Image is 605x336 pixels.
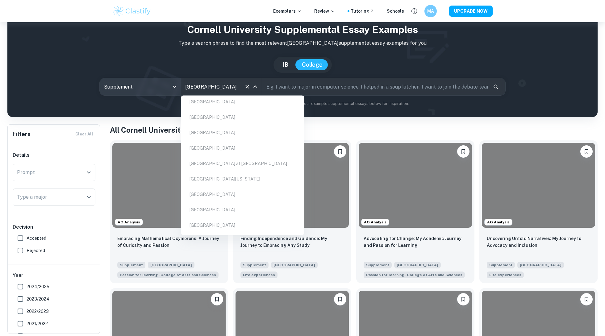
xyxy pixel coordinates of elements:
span: Passion for learning - College of Arts and Sciences [120,272,216,278]
button: IB [277,59,294,70]
button: Open [85,193,93,201]
input: E.g. I want to major in computer science, I helped in a soup kitchen, I want to join the debate t... [262,78,488,95]
span: At the College of Arts and Sciences, curiosity will be your guide. Discuss how your passion for l... [117,271,219,278]
span: Life experiences [489,272,521,278]
p: Finding Independence and Guidance: My Journey to Embracing Any Study [240,235,344,249]
span: [GEOGRAPHIC_DATA] [148,262,194,268]
h1: Cornell University Supplemental Essay Examples [12,22,593,37]
span: Supplement [117,262,145,268]
a: Tutoring [351,8,374,15]
a: Schools [387,8,404,15]
button: Open [85,168,93,177]
a: AO AnalysisBookmarkEmbracing Mathematical Oxymorons: A Journey of Curiosity and PassionSupplement... [110,140,228,283]
button: Help and Feedback [409,6,419,16]
span: In the aftermath of the U.S. Civil War, Ezra Cornell wrote, “I would found an institution where a... [240,271,277,278]
button: MA [424,5,437,17]
h6: MA [427,8,434,15]
button: Bookmark [457,145,469,158]
p: Exemplars [273,8,302,15]
button: Bookmark [334,293,346,305]
span: Rejected [27,247,45,254]
span: In the aftermath of the U.S. Civil War, Ezra Cornell wrote, “I would found an institution where a... [487,271,524,278]
span: AO Analysis [361,219,389,225]
p: Uncovering Untold Narratives: My Journey to Advocacy and Inclusion [487,235,590,249]
span: AO Analysis [485,219,512,225]
span: 2021/2022 [27,320,48,327]
h6: Filters [13,130,31,139]
h6: Year [13,272,95,279]
h1: All Cornell University Supplemental Essay Examples [110,124,598,135]
img: Clastify logo [112,5,152,17]
button: Bookmark [334,145,346,158]
button: Bookmark [580,293,593,305]
span: 2022/2023 [27,308,49,315]
p: Type a search phrase to find the most relevant [GEOGRAPHIC_DATA] supplemental essay examples for you [12,39,593,47]
h6: Decision [13,223,95,231]
span: [GEOGRAPHIC_DATA] [394,262,441,268]
span: Supplement [240,262,269,268]
button: Bookmark [580,145,593,158]
button: Search [490,81,501,92]
span: Supplement [487,262,515,268]
span: At the College of Arts and Sciences, curiosity will be your guide. Discuss how your passion for l... [364,271,465,278]
p: Not sure what to search for? You can always look through our example supplemental essays below fo... [12,101,593,107]
button: Clear [243,82,252,91]
span: AO Analysis [115,219,143,225]
button: College [296,59,329,70]
h6: Details [13,151,95,159]
span: Accepted [27,235,46,242]
span: Supplement [364,262,392,268]
span: [GEOGRAPHIC_DATA] [517,262,564,268]
a: AO AnalysisBookmarkAdvocating for Change: My Academic Journey and Passion for LearningSupplement[... [356,140,474,283]
span: Passion for learning - College of Arts and Sciences [366,272,462,278]
button: Bookmark [457,293,469,305]
span: [GEOGRAPHIC_DATA] [271,262,318,268]
span: 2023/2024 [27,296,49,302]
div: Supplement [100,78,181,95]
p: Advocating for Change: My Academic Journey and Passion for Learning [364,235,467,249]
button: Close [251,82,260,91]
span: 2024/2025 [27,283,49,290]
a: AO AnalysisBookmarkUncovering Untold Narratives: My Journey to Advocacy and InclusionSupplement[G... [479,140,598,283]
button: UPGRADE NOW [449,6,493,17]
p: Embracing Mathematical Oxymorons: A Journey of Curiosity and Passion [117,235,221,249]
button: Bookmark [211,293,223,305]
p: Review [314,8,335,15]
span: Life experiences [243,272,275,278]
